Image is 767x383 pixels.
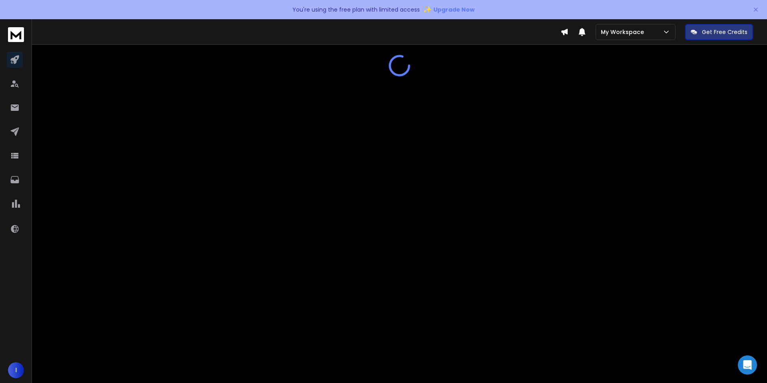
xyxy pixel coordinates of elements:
[8,362,24,378] button: I
[423,2,475,18] button: ✨Upgrade Now
[685,24,753,40] button: Get Free Credits
[423,4,432,15] span: ✨
[292,6,420,14] p: You're using the free plan with limited access
[433,6,475,14] span: Upgrade Now
[702,28,747,36] p: Get Free Credits
[601,28,647,36] p: My Workspace
[8,27,24,42] img: logo
[738,355,757,375] div: Open Intercom Messenger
